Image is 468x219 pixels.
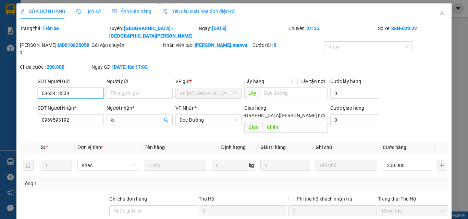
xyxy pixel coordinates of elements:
span: kg [248,160,255,171]
div: Ngày: [198,25,287,40]
button: Close [432,3,452,23]
span: Giá trị hàng [260,145,286,150]
div: Người gửi [107,78,173,85]
div: Trạng thái Thu Hộ [378,195,448,203]
input: Cước lấy hàng [330,88,379,99]
span: Lấy [244,87,260,98]
button: delete [23,160,34,171]
span: Đơn vị tính [77,145,103,150]
span: Dọc Đường [180,115,237,125]
div: Người nhận [107,104,173,112]
span: Ảnh kiện hàng [112,9,151,14]
span: Lấy tận nơi [298,78,328,85]
span: Giao [244,122,262,133]
b: 0 [274,42,276,48]
span: Yêu cầu xuất hóa đơn điện tử [162,9,235,14]
label: Ghi chú đơn hàng [109,196,147,202]
b: 21:55 [307,26,319,31]
span: SỬA ĐƠN HÀNG [20,9,65,14]
span: Giao hàng [244,105,266,111]
b: 200.000 [47,64,64,70]
div: SĐT Người Nhận [38,104,104,112]
span: close [439,10,445,15]
span: VP Nhận [175,105,195,111]
div: Gói vận chuyển: [91,41,162,49]
div: SĐT Người Gửi [38,78,104,85]
span: Chưa thu [382,206,444,216]
img: icon [162,9,168,14]
div: Tổng: 1 [23,180,181,187]
span: Phí thu hộ khách nhận trả [294,195,355,203]
div: Chưa cước : [20,63,90,71]
span: Cước hàng [383,145,406,150]
th: Ghi chú [313,141,380,154]
div: Trạng thái: [19,25,109,40]
input: Dọc đường [260,87,328,98]
div: Cước rồi : [253,41,323,49]
span: Định lượng [221,145,245,150]
b: 38H-029.22 [391,26,417,31]
span: VP Mỹ Đình [180,88,237,98]
div: [PERSON_NAME]: [20,41,90,56]
div: Ngày GD: [91,63,162,71]
span: edit [20,9,25,14]
div: Nhân viên tạo: [163,41,251,49]
button: plus [438,160,445,171]
span: clock-circle [76,9,81,14]
span: Khác [82,160,135,170]
span: Tên hàng [145,145,165,150]
label: Cước lấy hàng [330,79,361,84]
span: [GEOGRAPHIC_DATA][PERSON_NAME] nơi [231,112,328,119]
b: Trên xe [42,26,59,31]
div: Số xe: [377,25,449,40]
span: user-add [163,117,169,123]
span: Lịch sử [76,9,101,14]
input: 0 [260,160,310,171]
b: [GEOGRAPHIC_DATA] - [GEOGRAPHIC_DATA][PERSON_NAME] [109,26,193,39]
span: SL [41,145,46,150]
b: [PERSON_NAME].manvu [195,42,247,48]
input: Ghi Chú [316,160,377,171]
div: Chuyến: [288,25,377,40]
span: Lấy hàng [244,79,264,84]
b: [DATE] lúc 17:03 [112,64,148,70]
input: Dọc đường [262,122,328,133]
input: Cước giao hàng [330,114,379,125]
span: picture [112,9,116,14]
b: [DATE] [212,26,226,31]
div: VP gửi [175,78,242,85]
input: VD: Bàn, Ghế [145,160,206,171]
input: Ghi chú đơn hàng [109,205,197,216]
label: Cước giao hàng [330,105,364,111]
div: Tuyến: [109,25,198,40]
span: Thu Hộ [199,196,214,202]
